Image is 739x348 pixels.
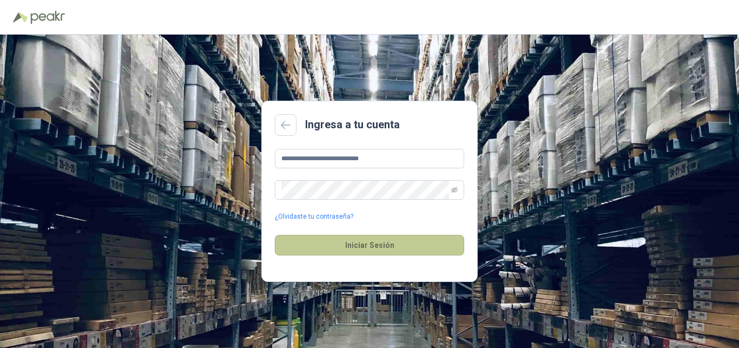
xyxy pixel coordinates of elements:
[451,187,458,193] span: eye-invisible
[305,116,400,133] h2: Ingresa a tu cuenta
[275,212,353,222] a: ¿Olvidaste tu contraseña?
[275,235,464,255] button: Iniciar Sesión
[13,12,28,23] img: Logo
[30,11,65,24] img: Peakr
